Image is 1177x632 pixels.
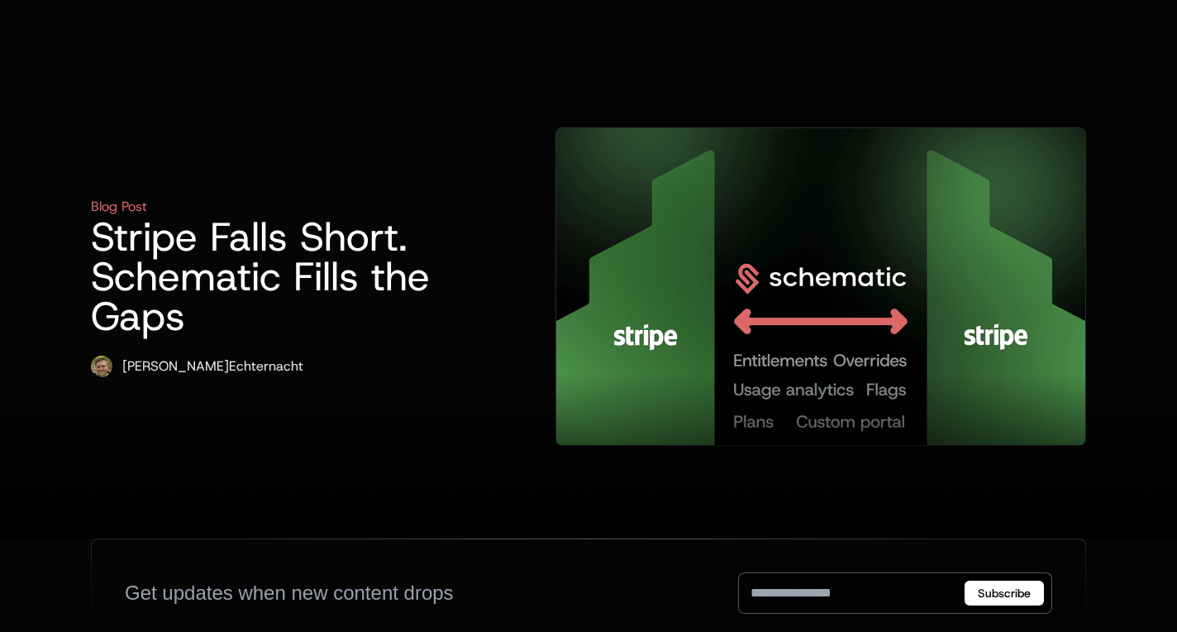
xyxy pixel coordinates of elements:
a: Blog PostStripe Falls Short. Schematic Fills the GapsRyan Echternacht[PERSON_NAME]EchternachtPill... [91,127,1086,446]
div: Blog Post [91,197,147,217]
button: Subscribe [965,581,1044,606]
h1: Stripe Falls Short. Schematic Fills the Gaps [91,217,450,336]
img: Ryan Echternacht [91,356,112,377]
div: Get updates when new content drops [125,580,454,606]
img: Pillar - Stripe + Schematic [556,128,1085,445]
div: [PERSON_NAME] Echternacht [122,357,303,376]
